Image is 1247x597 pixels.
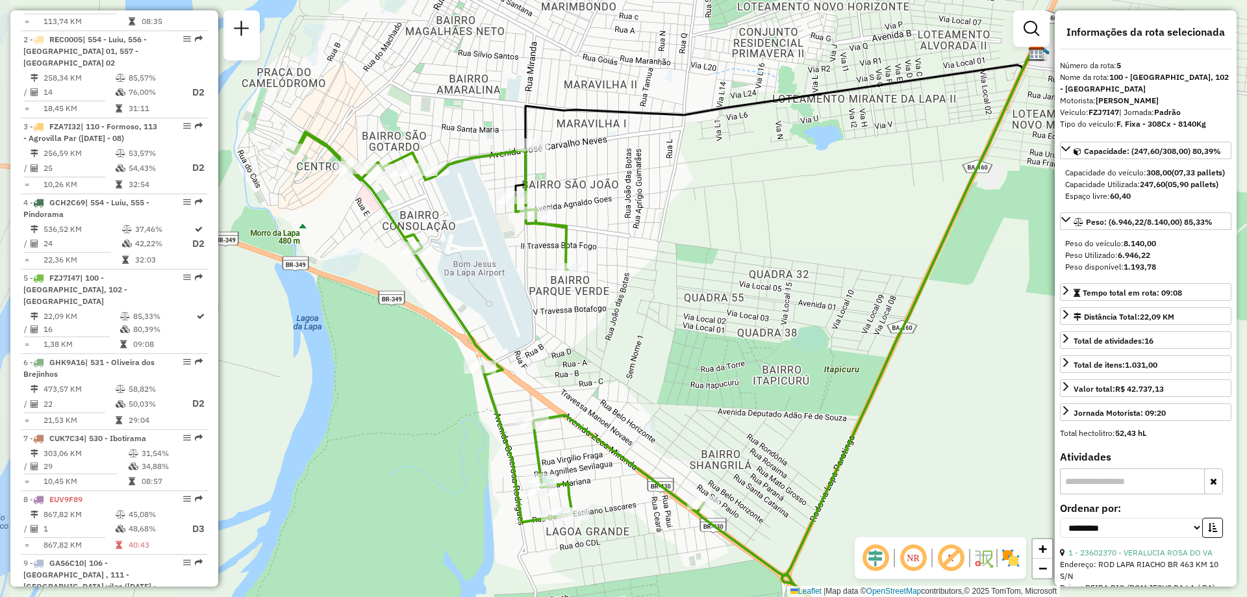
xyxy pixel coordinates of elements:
[195,225,203,233] i: Rota otimizada
[183,122,191,130] em: Opções
[1202,518,1223,538] button: Ordem crescente
[31,312,38,320] i: Distância Total
[860,542,891,574] span: Ocultar deslocamento
[195,559,203,566] em: Rota exportada
[132,310,195,323] td: 85,33%
[181,396,205,411] p: D2
[43,414,115,427] td: 21,53 KM
[1060,26,1231,38] h4: Informações da rota selecionada
[31,450,38,457] i: Distância Total
[23,121,157,143] span: 3 -
[1124,262,1156,272] strong: 1.193,78
[23,34,147,68] span: 2 -
[23,396,30,412] td: /
[229,16,255,45] a: Nova sessão e pesquisa
[1115,384,1164,394] strong: R$ 42.737,13
[120,312,130,320] i: % de utilização do peso
[23,433,146,443] span: 7 -
[1060,72,1229,94] strong: 100 - [GEOGRAPHIC_DATA], 102 - [GEOGRAPHIC_DATA]
[49,357,85,367] span: GHK9A16
[1074,311,1174,323] div: Distância Total:
[31,74,38,82] i: Distância Total
[1154,107,1181,117] strong: Padrão
[43,396,115,412] td: 22
[183,198,191,206] em: Opções
[1060,427,1231,439] div: Total hectolitro:
[1125,360,1157,370] strong: 1.031,00
[1060,71,1231,95] div: Nome da rota:
[116,416,122,424] i: Tempo total em rota
[23,236,30,252] td: /
[1074,407,1166,419] div: Jornada Motorista: 09:20
[1039,540,1047,557] span: +
[43,338,120,351] td: 1,38 KM
[43,160,115,176] td: 25
[128,178,180,191] td: 32:54
[787,586,1060,597] div: Map data © contributors,© 2025 TomTom, Microsoft
[183,273,191,281] em: Opções
[43,236,121,252] td: 24
[49,433,84,443] span: CUK7C34
[181,522,205,537] p: D3
[23,197,149,219] span: | 554 - Luiu, 555 - Pindorama
[49,494,82,504] span: EUV9F89
[1065,249,1226,261] div: Peso Utilizado:
[49,558,84,568] span: GAS6C10
[1060,403,1231,421] a: Jornada Motorista: 09:20
[1165,179,1218,189] strong: (05,90 pallets)
[23,34,147,68] span: | 554 - Luiu, 556 - [GEOGRAPHIC_DATA] 01, 557 - [GEOGRAPHIC_DATA] 02
[84,433,146,443] span: | 530 - Ibotirama
[1039,560,1047,576] span: −
[23,15,30,28] td: =
[1060,118,1231,130] div: Tipo do veículo:
[134,236,192,252] td: 42,22%
[23,357,155,379] span: | 531 - Oliveira dos Brejinhos
[116,541,122,549] i: Tempo total em rota
[195,273,203,281] em: Rota exportada
[141,475,203,488] td: 08:57
[898,542,929,574] span: Ocultar NR
[116,74,125,82] i: % de utilização do peso
[197,312,205,320] i: Rota otimizada
[1060,331,1231,349] a: Total de atividades:16
[31,463,38,470] i: Total de Atividades
[1060,451,1231,463] h4: Atividades
[23,494,82,504] span: 8 -
[1060,233,1231,278] div: Peso: (6.946,22/8.140,00) 85,33%
[120,340,127,348] i: Tempo total em rota
[1060,307,1231,325] a: Distância Total:22,09 KM
[23,121,157,143] span: | 110 - Formoso, 113 - Agrovilla Par ([DATE] - 08)
[23,521,30,537] td: /
[195,35,203,43] em: Rota exportada
[23,414,30,427] td: =
[43,71,115,84] td: 258,34 KM
[1065,190,1226,202] div: Espaço livre:
[116,511,125,518] i: % de utilização do peso
[1144,336,1153,346] strong: 16
[128,147,180,160] td: 53,57%
[23,197,149,219] span: 4 -
[23,475,30,488] td: =
[973,548,994,568] img: Fluxo de ruas
[824,587,825,596] span: |
[129,450,138,457] i: % de utilização do peso
[31,149,38,157] i: Distância Total
[1074,359,1157,371] div: Total de itens:
[43,102,115,115] td: 18,45 KM
[132,338,195,351] td: 09:08
[1118,250,1150,260] strong: 6.946,22
[141,15,203,28] td: 08:35
[1115,428,1146,438] strong: 52,43 hL
[1089,107,1119,117] strong: FZJ7I47
[1172,168,1225,177] strong: (07,33 pallets)
[43,460,128,473] td: 29
[1060,582,1231,594] div: Bairro: BEIRA RIO (BOM JESUS DA LA / BA)
[134,253,192,266] td: 32:03
[129,18,135,25] i: Tempo total em rota
[129,477,135,485] i: Tempo total em rota
[116,164,125,172] i: % de utilização da cubagem
[128,383,180,396] td: 58,82%
[23,539,30,552] td: =
[1124,238,1156,248] strong: 8.140,00
[43,147,115,160] td: 256,59 KM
